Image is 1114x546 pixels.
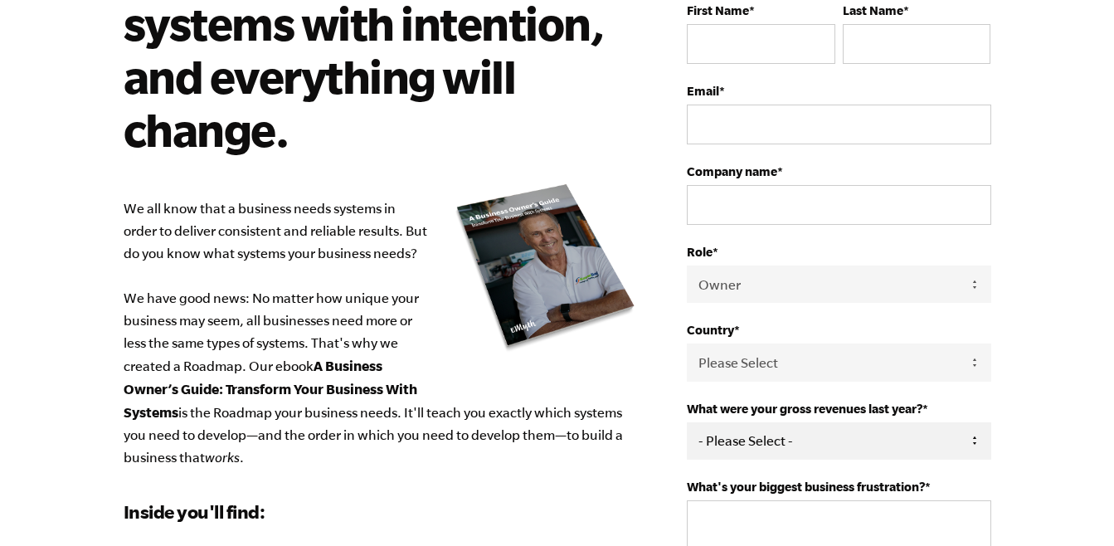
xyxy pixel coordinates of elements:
span: Company name [687,164,777,178]
span: Country [687,323,734,337]
h3: Inside you'll find: [124,499,638,525]
img: new_roadmap_cover_093019 [455,183,637,353]
span: Role [687,245,713,259]
span: First Name [687,3,749,17]
span: What's your biggest business frustration? [687,480,925,494]
span: Last Name [843,3,903,17]
span: What were your gross revenues last year? [687,402,922,416]
p: We all know that a business needs systems in order to deliver consistent and reliable results. Bu... [124,197,638,469]
span: Email [687,84,719,98]
iframe: Chat Widget [1031,466,1114,546]
b: A Business Owner’s Guide: Transform Your Business With Systems [124,358,417,420]
em: works [205,450,240,465]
